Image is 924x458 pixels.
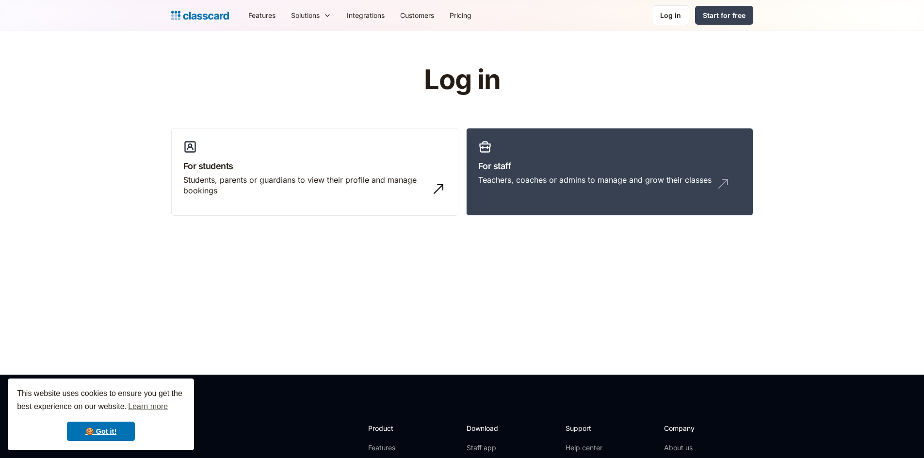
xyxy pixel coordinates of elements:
[467,423,506,433] h2: Download
[695,6,753,25] a: Start for free
[660,10,681,20] div: Log in
[339,4,392,26] a: Integrations
[368,423,420,433] h2: Product
[478,174,712,185] div: Teachers, coaches or admins to manage and grow their classes
[308,65,616,95] h1: Log in
[467,443,506,453] a: Staff app
[652,5,689,25] a: Log in
[478,159,741,173] h3: For staff
[283,4,339,26] div: Solutions
[17,388,185,414] span: This website uses cookies to ensure you get the best experience on our website.
[566,443,605,453] a: Help center
[392,4,442,26] a: Customers
[442,4,479,26] a: Pricing
[241,4,283,26] a: Features
[703,10,746,20] div: Start for free
[127,399,169,414] a: learn more about cookies
[566,423,605,433] h2: Support
[8,379,194,450] div: cookieconsent
[183,159,446,173] h3: For students
[183,174,427,196] div: Students, parents or guardians to view their profile and manage bookings
[67,422,135,441] a: dismiss cookie message
[291,10,320,20] div: Solutions
[664,423,729,433] h2: Company
[368,443,420,453] a: Features
[664,443,729,453] a: About us
[171,128,458,216] a: For studentsStudents, parents or guardians to view their profile and manage bookings
[466,128,753,216] a: For staffTeachers, coaches or admins to manage and grow their classes
[171,9,229,22] a: Logo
